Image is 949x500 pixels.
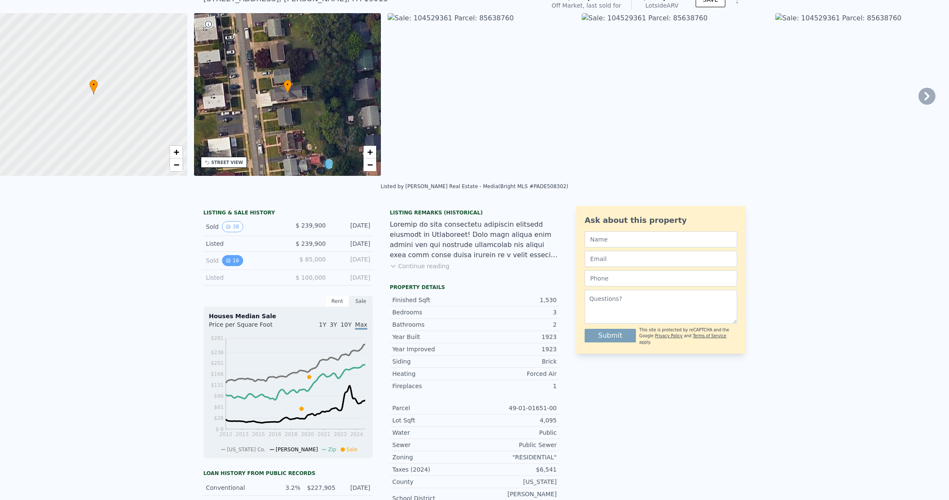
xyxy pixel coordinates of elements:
div: Year Built [392,333,474,341]
span: [US_STATE] Co. [227,447,266,453]
button: View historical data [222,255,243,266]
div: Public [474,428,557,437]
div: Zoning [392,453,474,461]
div: Forced Air [474,369,557,378]
div: Listed by [PERSON_NAME] Real Estate - Media (Bright MLS #PADE508302) [381,183,569,189]
div: Houses Median Sale [209,312,367,320]
div: Lot Sqft [392,416,474,425]
span: − [367,159,373,170]
input: Name [585,231,737,247]
div: Siding [392,357,474,366]
div: • [283,80,292,94]
button: Continue reading [390,262,450,270]
tspan: 2013 [236,431,249,437]
div: County [392,478,474,486]
div: Year Improved [392,345,474,353]
span: 1Y [319,321,326,328]
a: Zoom out [170,158,183,171]
div: Rent [325,296,349,307]
tspan: 2018 [285,431,298,437]
a: Privacy Policy [655,333,683,338]
div: Loan history from public records [203,470,373,477]
div: [DATE] [333,255,370,266]
tspan: $236 [211,350,224,356]
div: Loremip do sita consectetu adipiscin elitsedd eiusmodt in Utlaboreet! Dolo magn aliqua enim admin... [390,219,559,260]
div: "RESIDENTIAL" [474,453,557,461]
div: Brick [474,357,557,366]
div: Bathrooms [392,320,474,329]
tspan: $201 [211,360,224,366]
div: This site is protected by reCAPTCHA and the Google and apply. [639,327,737,345]
tspan: $131 [211,382,224,388]
div: [DATE] [333,221,370,232]
input: Email [585,251,737,267]
img: Sale: 104529361 Parcel: 85638760 [582,13,769,176]
tspan: $96 [214,393,224,399]
div: 1,530 [474,296,557,304]
span: $ 239,900 [296,222,326,229]
div: [DATE] [333,273,370,282]
div: [DATE] [333,239,370,248]
div: STREET VIEW [211,159,243,166]
div: 3.2% [271,483,300,492]
div: Sold [206,221,281,232]
div: Bedrooms [392,308,474,317]
div: 1923 [474,333,557,341]
a: Terms of Service [693,333,726,338]
tspan: $281 [211,335,224,341]
div: Listed [206,239,281,248]
div: Sale [349,296,373,307]
span: − [173,159,179,170]
span: + [367,147,373,157]
input: Phone [585,270,737,286]
div: 1 [474,382,557,390]
div: Ask about this property [585,214,737,226]
a: Zoom in [364,146,376,158]
div: 4,095 [474,416,557,425]
span: + [173,147,179,157]
div: Fireplaces [392,382,474,390]
tspan: 2012 [219,431,233,437]
div: Property details [390,284,559,291]
span: 10Y [341,321,352,328]
span: Zip [328,447,336,453]
div: Listing Remarks (Historical) [390,209,559,216]
tspan: $61 [214,404,224,410]
span: [PERSON_NAME] [276,447,318,453]
tspan: $166 [211,371,224,377]
tspan: 2020 [301,431,314,437]
button: Submit [585,329,636,342]
div: $6,541 [474,465,557,474]
span: • [89,81,98,89]
div: Taxes (2024) [392,465,474,474]
span: Sale [347,447,358,453]
div: Finished Sqft [392,296,474,304]
a: Zoom in [170,146,183,158]
div: Water [392,428,474,437]
span: $ 100,000 [296,274,326,281]
button: View historical data [222,221,243,232]
div: Sold [206,255,281,266]
tspan: 2015 [252,431,265,437]
div: 1923 [474,345,557,353]
tspan: $-9 [215,426,224,432]
div: Conventional [206,483,266,492]
tspan: 2016 [268,431,281,437]
div: Parcel [392,404,474,412]
img: Sale: 104529361 Parcel: 85638760 [388,13,575,176]
div: 49-01-01651-00 [474,404,557,412]
div: LISTING & SALE HISTORY [203,209,373,218]
tspan: 2023 [334,431,347,437]
span: $ 85,000 [300,256,326,263]
div: • [89,80,98,94]
tspan: 2024 [350,431,363,437]
div: Off Market, last sold for [552,1,621,10]
div: 2 [474,320,557,329]
div: Listed [206,273,281,282]
div: Public Sewer [474,441,557,449]
div: Heating [392,369,474,378]
div: Sewer [392,441,474,449]
div: $227,905 [305,483,335,492]
tspan: $26 [214,415,224,421]
span: Max [355,321,367,330]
